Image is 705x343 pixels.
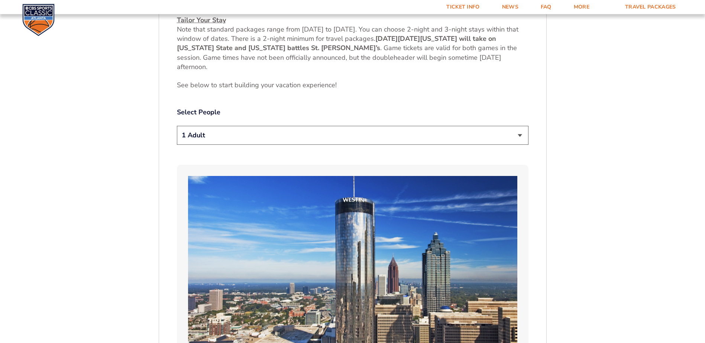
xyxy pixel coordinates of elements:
span: . Game tickets are valid for both games in the session. Game times have not been officially annou... [177,43,517,71]
label: Select People [177,108,528,117]
strong: [US_STATE] will take on [US_STATE] State and [US_STATE] battles St. [PERSON_NAME]’s [177,34,496,52]
span: Note that standard packages range from [DATE] to [DATE]. You can choose 2-night and 3-night stays... [177,25,518,43]
u: Tailor Your Stay [177,16,226,24]
strong: [DATE][DATE] [375,34,420,43]
p: See below to start building your vacation e [177,81,528,90]
span: xperience! [306,81,337,89]
img: CBS Sports Classic [22,4,55,36]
